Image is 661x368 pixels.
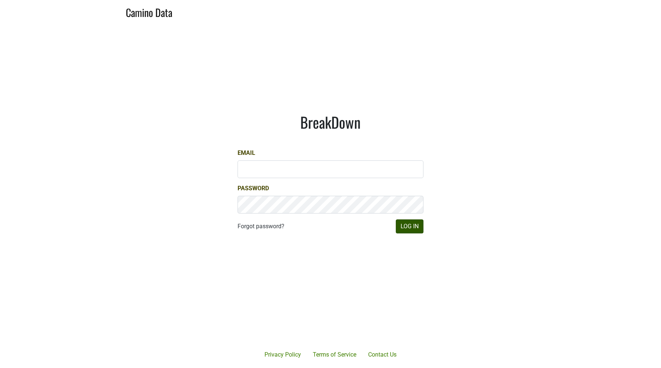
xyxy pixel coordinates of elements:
[238,149,255,157] label: Email
[259,347,307,362] a: Privacy Policy
[396,219,423,233] button: Log In
[238,184,269,193] label: Password
[238,222,284,231] a: Forgot password?
[307,347,362,362] a: Terms of Service
[238,113,423,131] h1: BreakDown
[126,3,172,20] a: Camino Data
[362,347,402,362] a: Contact Us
